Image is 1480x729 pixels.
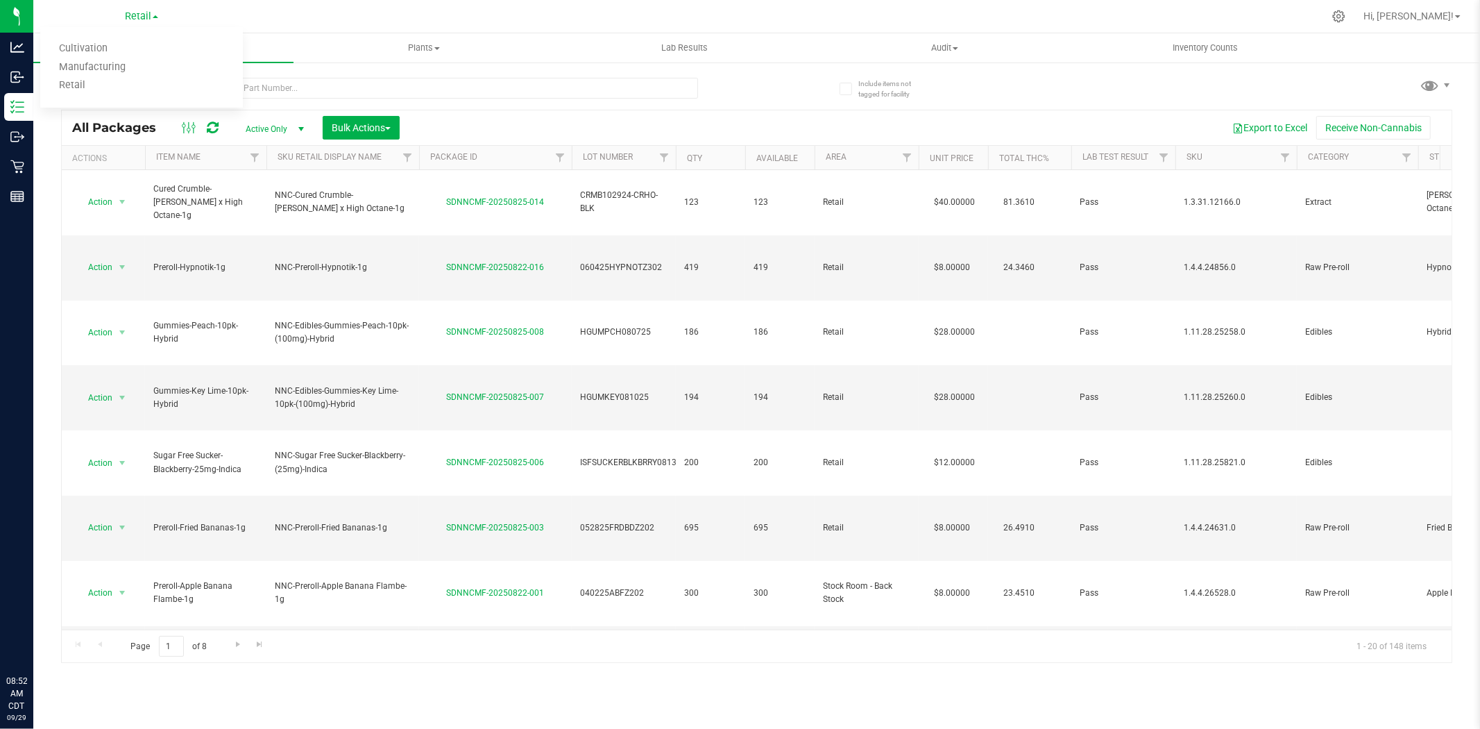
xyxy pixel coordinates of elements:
a: Inventory Counts [1075,33,1335,62]
a: SDNNCMF-20250825-006 [447,458,545,467]
span: Preroll-Apple Banana Flambe-1g [153,580,258,606]
span: Pass [1080,521,1167,535]
span: $8.00000 [927,258,977,278]
span: Include items not tagged for facility [858,78,928,99]
span: 24.3460 [996,258,1041,278]
span: 052825FRDBDZ202 [580,521,667,535]
span: Inventory [33,42,294,54]
a: SKU [1186,152,1202,162]
div: Manage settings [1330,10,1347,23]
a: Inventory [33,33,294,62]
inline-svg: Outbound [10,130,24,144]
a: Plants [294,33,554,62]
span: 060425HYPNOTZ302 [580,261,667,274]
span: 186 [684,326,737,339]
span: 194 [754,391,806,404]
span: Retail [823,456,910,469]
a: SDNNCMF-20250822-016 [447,262,545,272]
a: Filter [896,146,919,169]
a: Filter [244,146,266,169]
span: Preroll-Hypnotik-1g [153,261,258,274]
a: Lot Number [583,152,633,162]
a: Strain [1429,152,1458,162]
a: Lab Test Result [1082,152,1148,162]
span: Gummies-Peach-10pk-Hybrid [153,319,258,346]
span: Gummies-Key Lime-10pk-Hybrid [153,385,258,411]
a: Package ID [430,152,477,162]
span: select [114,453,131,473]
span: Retail [125,10,151,22]
button: Receive Non-Cannabis [1316,116,1431,140]
button: Bulk Actions [323,116,400,140]
span: HGUMKEY081025 [580,391,667,404]
span: NNC-Edibles-Gummies-Key Lime-10pk-(100mg)-Hybrid [275,385,411,411]
span: 1.4.4.24856.0 [1184,261,1288,274]
span: Pass [1080,456,1167,469]
span: CRMB102924-CRHO-BLK [580,189,667,215]
span: Retail [823,521,910,535]
span: NNC-Preroll-Fried Bananas-1g [275,521,411,535]
span: NNC-Sugar Free Sucker-Blackberry-(25mg)-Indica [275,449,411,476]
span: select [114,518,131,537]
div: Actions [72,153,139,163]
span: $8.00000 [927,518,977,538]
inline-svg: Inventory [10,100,24,114]
button: Export to Excel [1223,116,1316,140]
a: Available [756,153,798,163]
a: Cultivation [40,40,243,58]
span: select [114,192,131,212]
span: 300 [684,587,737,600]
input: 1 [159,636,184,657]
inline-svg: Retail [10,160,24,174]
a: Audit [815,33,1075,62]
a: SDNNCMF-20250825-003 [447,523,545,533]
span: $28.00000 [927,387,982,408]
inline-svg: Inbound [10,70,24,84]
span: Edibles [1305,456,1410,469]
inline-svg: Reports [10,190,24,203]
span: Sugar Free Sucker-Blackberry-25mg-Indica [153,449,258,476]
a: Go to the last page [250,636,270,655]
span: Pass [1080,261,1167,274]
a: Lab Results [554,33,815,62]
a: Filter [653,146,676,169]
input: Search Package ID, Item Name, SKU, Lot or Part Number... [61,78,698,99]
a: SDNNCMF-20250825-014 [447,197,545,207]
span: 1.4.4.26528.0 [1184,587,1288,600]
span: select [114,583,131,603]
span: Hi, [PERSON_NAME]! [1363,10,1454,22]
span: Retail [823,261,910,274]
span: Raw Pre-roll [1305,261,1410,274]
span: 1.3.31.12166.0 [1184,196,1288,209]
span: 695 [754,521,806,535]
span: 1.4.4.24631.0 [1184,521,1288,535]
span: Pass [1080,326,1167,339]
span: Action [76,453,113,473]
span: 200 [754,456,806,469]
a: SDNNCMF-20250822-001 [447,588,545,598]
span: 419 [754,261,806,274]
a: Qty [687,153,702,163]
span: Pass [1080,587,1167,600]
span: 040225ABFZ202 [580,587,667,600]
span: $40.00000 [927,192,982,212]
span: $8.00000 [927,583,977,603]
a: Item Name [156,152,201,162]
a: Filter [1395,146,1418,169]
a: Manufacturing [40,58,243,77]
span: Lab Results [643,42,726,54]
a: SKU Retail Display Name [278,152,382,162]
span: Action [76,518,113,537]
span: Edibles [1305,391,1410,404]
span: NNC-Cured Crumble-[PERSON_NAME] x High Octane-1g [275,189,411,215]
a: Total THC% [999,153,1049,163]
a: Go to the next page [228,636,248,655]
span: 1.11.28.25258.0 [1184,326,1288,339]
span: Action [76,323,113,342]
span: Cured Crumble-[PERSON_NAME] x High Octane-1g [153,183,258,223]
span: Retail [823,326,910,339]
a: SDNNCMF-20250825-007 [447,392,545,402]
p: 09/29 [6,712,27,723]
span: select [114,388,131,408]
span: $28.00000 [927,322,982,342]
